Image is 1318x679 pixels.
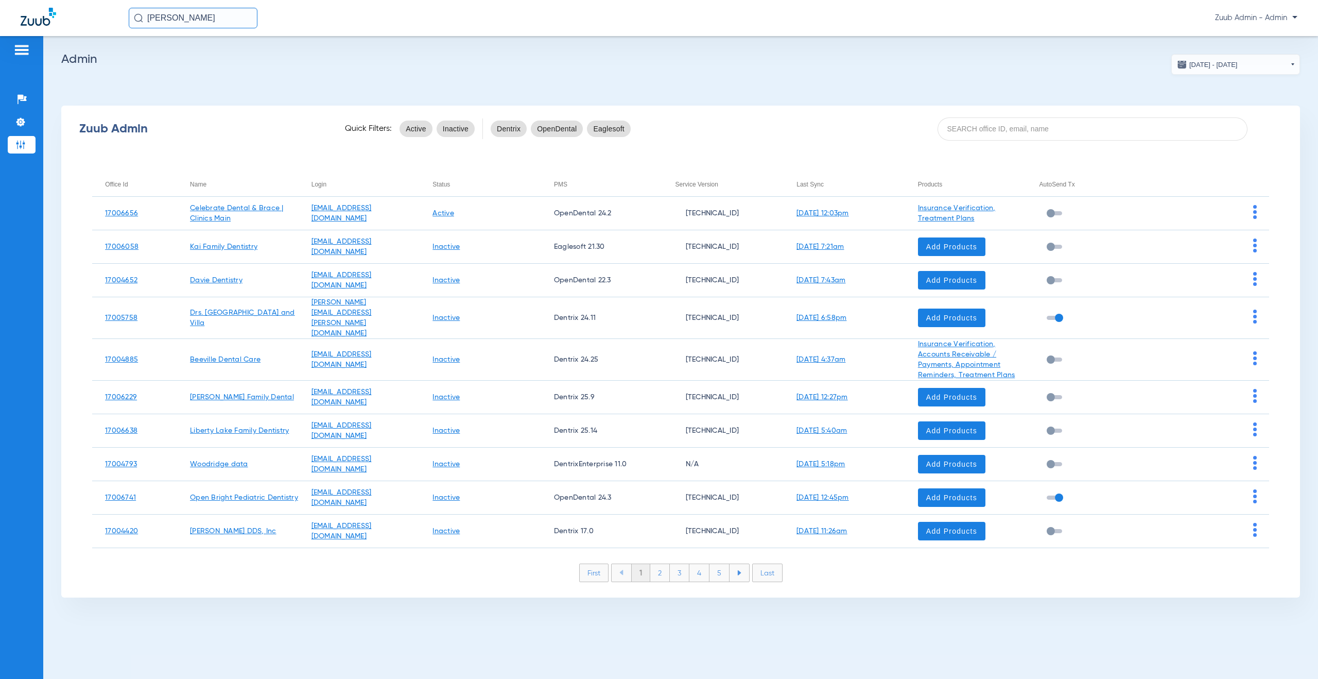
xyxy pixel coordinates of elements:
a: [DATE] 4:37am [796,356,845,363]
td: Dentrix 25.9 [541,381,663,414]
a: 17004420 [105,528,138,535]
span: Eaglesoft [593,124,625,134]
a: Beeville Dental Care [190,356,261,363]
li: 1 [631,564,650,582]
a: Inactive [432,314,460,321]
div: Office Id [105,179,128,190]
li: 5 [709,564,730,582]
td: Dentrix 25.14 [541,414,663,448]
a: Kai Family Dentistry [190,243,257,250]
td: N/A [663,448,784,481]
div: PMS [554,179,567,190]
td: Dentrix 17.0 [541,515,663,548]
a: 17006638 [105,427,137,434]
a: [PERSON_NAME] DDS, Inc [190,528,276,535]
img: group-dot-blue.svg [1253,489,1257,503]
div: Status [432,179,541,190]
img: Search Icon [134,13,143,23]
a: [DATE] 7:21am [796,243,844,250]
a: Active [432,210,454,217]
h2: Admin [61,54,1300,64]
div: Last Sync [796,179,905,190]
img: arrow-left-blue.svg [619,570,623,575]
a: Davie Dentistry [190,277,242,284]
a: 17006656 [105,210,138,217]
a: 17006229 [105,394,137,401]
a: 17005758 [105,314,137,321]
td: [TECHNICAL_ID] [663,297,784,339]
button: Add Products [918,421,985,440]
span: OpenDental [537,124,577,134]
button: Add Products [918,309,985,327]
a: [EMAIL_ADDRESS][DOMAIN_NAME] [311,422,372,439]
button: Add Products [918,388,985,406]
img: hamburger-icon [13,44,30,56]
a: Open Bright Pediatric Dentistry [190,494,298,501]
div: Status [432,179,450,190]
a: 17006741 [105,494,136,501]
button: [DATE] - [DATE] [1171,54,1300,75]
td: [TECHNICAL_ID] [663,515,784,548]
a: Inactive [432,427,460,434]
mat-chip-listbox: status-filters [400,118,475,139]
td: Dentrix 24.25 [541,339,663,381]
span: Add Products [926,242,977,252]
td: Eaglesoft 21.30 [541,230,663,264]
a: [DATE] 6:58pm [796,314,846,321]
span: Add Products [926,275,977,285]
li: First [579,564,609,582]
div: Service Version [675,179,784,190]
a: [EMAIL_ADDRESS][DOMAIN_NAME] [311,205,372,222]
img: group-dot-blue.svg [1253,389,1257,403]
span: Zuub Admin - Admin [1215,13,1297,23]
img: date.svg [1177,59,1187,70]
td: [TECHNICAL_ID] [663,481,784,515]
a: 17004885 [105,356,138,363]
span: Add Products [926,313,977,323]
a: Liberty Lake Family Dentistry [190,427,289,434]
td: DentrixEnterprise 11.0 [541,448,663,481]
a: Inactive [432,494,460,501]
img: group-dot-blue.svg [1253,205,1257,219]
input: SEARCH office ID, email, name [938,117,1247,141]
iframe: Chat Widget [1267,630,1318,679]
button: Add Products [918,271,985,290]
img: arrow-right-blue.svg [737,570,741,575]
a: Inactive [432,243,460,250]
a: Inactive [432,277,460,284]
img: group-dot-blue.svg [1253,351,1257,365]
td: [TECHNICAL_ID] [663,264,784,297]
div: Last Sync [796,179,824,190]
td: OpenDental 22.3 [541,264,663,297]
span: Active [406,124,426,134]
a: Inactive [432,461,460,468]
button: Add Products [918,455,985,473]
button: Add Products [918,522,985,540]
span: Add Products [926,493,977,503]
span: Add Products [926,426,977,436]
td: OpenDental 24.2 [541,197,663,230]
a: Inactive [432,528,460,535]
li: Last [752,564,783,582]
a: [EMAIL_ADDRESS][DOMAIN_NAME] [311,455,372,473]
a: [EMAIL_ADDRESS][DOMAIN_NAME] [311,271,372,289]
span: Quick Filters: [345,124,392,134]
div: Zuub Admin [79,124,327,134]
td: [TECHNICAL_ID] [663,381,784,414]
mat-chip-listbox: pms-filters [491,118,631,139]
img: group-dot-blue.svg [1253,422,1257,436]
td: [TECHNICAL_ID] [663,414,784,448]
td: [TECHNICAL_ID] [663,230,784,264]
a: [DATE] 7:43am [796,277,845,284]
a: 17006058 [105,243,138,250]
a: [EMAIL_ADDRESS][DOMAIN_NAME] [311,351,372,368]
div: AutoSend Tx [1039,179,1148,190]
a: Inactive [432,394,460,401]
span: Inactive [443,124,469,134]
input: Search for patients [129,8,257,28]
span: Add Products [926,392,977,402]
div: Name [190,179,299,190]
button: Add Products [918,488,985,507]
a: [EMAIL_ADDRESS][DOMAIN_NAME] [311,522,372,540]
